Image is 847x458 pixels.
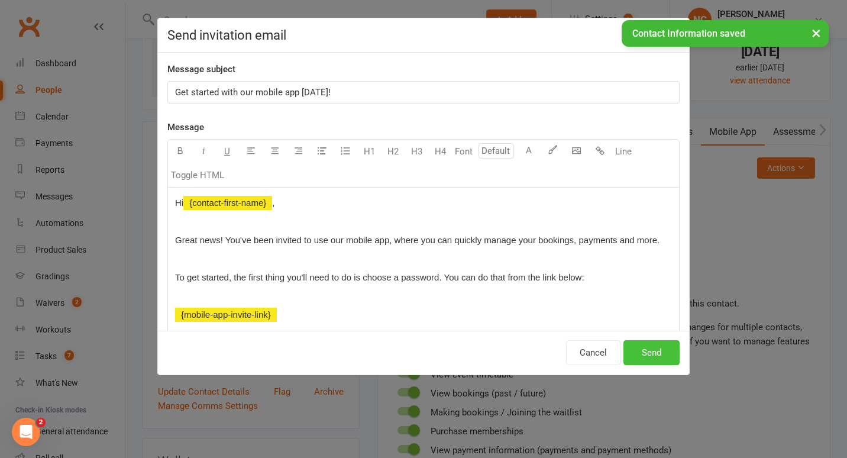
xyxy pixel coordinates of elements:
span: Great news! You've been invited to use our mobile app, where you can quickly manage your bookings... [175,235,660,245]
div: Contact Information saved [622,20,829,47]
input: Default [479,143,514,159]
button: H1 [357,140,381,163]
label: Message subject [167,62,235,76]
span: U [224,146,230,157]
span: 2 [36,418,46,427]
button: Send [623,340,680,365]
iframe: Intercom live chat [12,418,40,446]
button: H3 [405,140,428,163]
button: × [806,20,827,46]
button: H2 [381,140,405,163]
span: To get started, the first thing you'll need to do is choose a password. You can do that from the ... [175,272,584,282]
button: H4 [428,140,452,163]
button: Line [612,140,635,163]
span: Hi [175,198,183,208]
button: U [215,140,239,163]
span: Get started with our mobile app [DATE]! [175,87,331,98]
button: Cancel [566,340,620,365]
label: Message [167,120,204,134]
button: A [517,140,541,163]
span: , [272,198,274,208]
button: Font [452,140,476,163]
button: Toggle HTML [168,163,227,187]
